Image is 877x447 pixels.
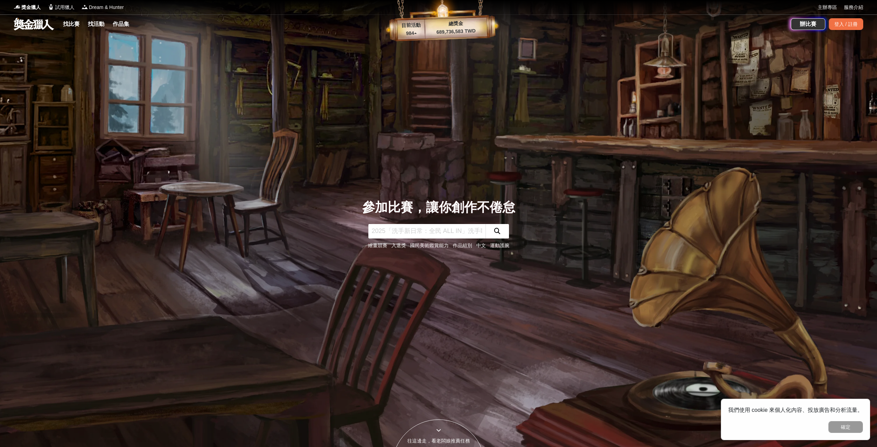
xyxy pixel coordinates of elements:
[791,18,825,30] a: 辦比賽
[81,4,124,11] a: LogoDream & Hunter
[85,19,107,29] a: 找活動
[368,224,486,238] input: 2025「洗手新日常：全民 ALL IN」洗手歌全台徵選
[728,407,863,413] span: 我們使用 cookie 來個人化內容、投放廣告和分析流量。
[21,4,41,11] span: 獎金獵人
[425,19,487,28] p: 總獎金
[397,29,425,38] p: 984 ▴
[48,3,54,10] img: Logo
[490,243,509,248] a: 運動護腕
[55,4,74,11] span: 試用獵人
[818,4,837,11] a: 主辦專區
[14,3,21,10] img: Logo
[110,19,132,29] a: 作品集
[829,18,863,30] div: 登入 / 註冊
[60,19,82,29] a: 找比賽
[828,421,863,433] button: 確定
[81,3,88,10] img: Logo
[89,4,124,11] span: Dream & Hunter
[397,21,425,30] p: 目前活動
[392,437,485,445] div: 往這邊走，看老闆娘推薦任務
[476,243,486,248] a: 中文
[14,4,41,11] a: Logo獎金獵人
[425,27,487,36] p: 689,736,583 TWD
[368,243,387,248] a: 繪畫競賽
[410,243,449,248] a: 國民美術鑑賞能力
[48,4,74,11] a: Logo試用獵人
[362,198,515,217] div: 參加比賽，讓你創作不倦怠
[453,243,472,248] a: 作品組別
[391,243,406,248] a: 入選獎
[844,4,863,11] a: 服務介紹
